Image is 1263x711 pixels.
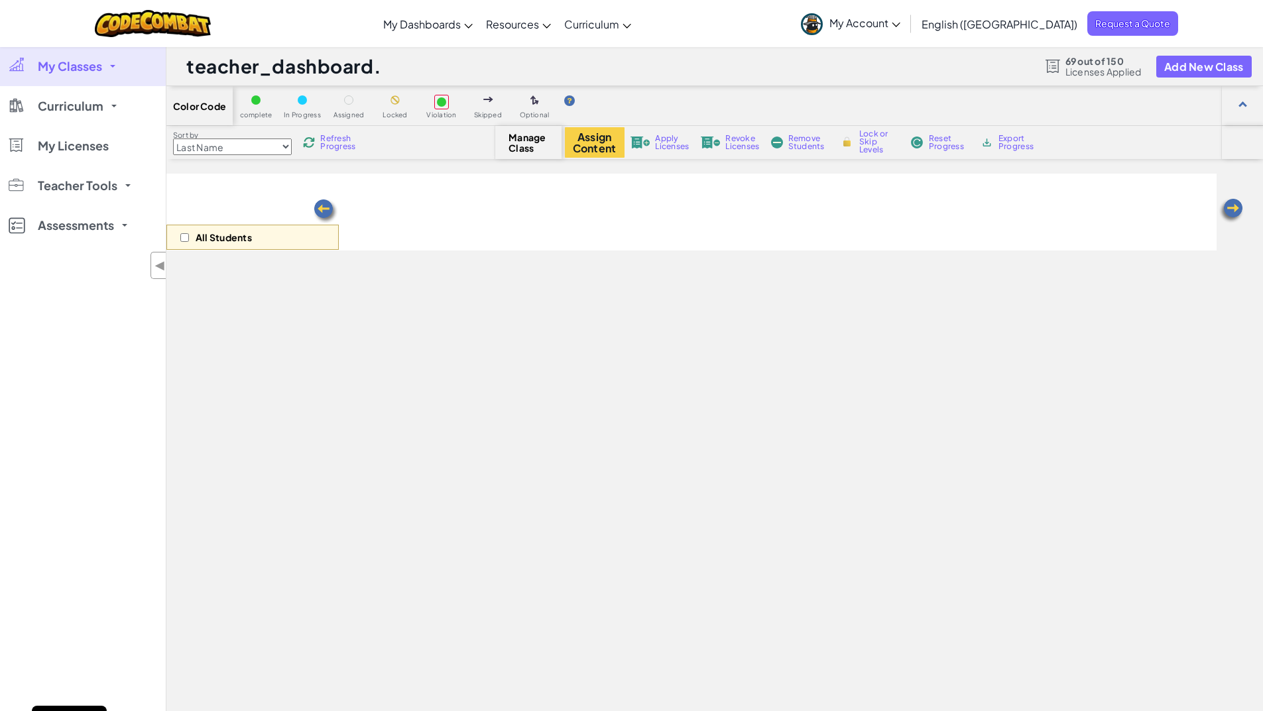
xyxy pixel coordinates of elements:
span: Curriculum [38,100,103,112]
span: In Progress [284,111,321,119]
p: All Students [196,232,252,243]
img: IconLock.svg [840,136,854,148]
span: My Classes [38,60,102,72]
span: Assessments [38,219,114,231]
img: IconArchive.svg [981,137,993,148]
span: Locked [383,111,407,119]
a: My Account [794,3,907,44]
img: IconOptionalLevel.svg [530,95,539,106]
a: My Dashboards [377,6,479,42]
img: Arrow_Left.png [312,198,339,225]
img: IconHint.svg [564,95,575,106]
a: English ([GEOGRAPHIC_DATA]) [915,6,1084,42]
span: Apply Licenses [655,135,689,150]
img: Arrow_Left.png [1218,197,1244,224]
span: My Dashboards [383,17,461,31]
h1: teacher_dashboard. [186,54,381,79]
a: Curriculum [558,6,638,42]
span: Revoke Licenses [725,135,759,150]
img: IconReload.svg [303,137,315,148]
a: Request a Quote [1087,11,1178,36]
span: Skipped [474,111,502,119]
img: IconLicenseApply.svg [631,137,650,148]
button: Add New Class [1156,56,1252,78]
img: IconReset.svg [910,137,924,148]
span: Curriculum [564,17,619,31]
img: IconRemoveStudents.svg [771,137,783,148]
span: Manage Class [509,132,548,153]
span: Licenses Applied [1065,66,1142,77]
img: avatar [801,13,823,35]
label: Sort by [173,130,292,140]
span: Refresh Progress [320,135,361,150]
span: Violation [426,111,456,119]
button: Assign Content [565,127,625,158]
span: 69 out of 150 [1065,56,1142,66]
span: English ([GEOGRAPHIC_DATA]) [922,17,1077,31]
span: complete [240,111,272,119]
span: Assigned [333,111,365,119]
span: Remove Students [788,135,828,150]
span: Lock or Skip Levels [859,130,898,154]
span: Resources [486,17,539,31]
span: Optional [520,111,550,119]
img: IconLicenseRevoke.svg [701,137,721,148]
span: My Licenses [38,140,109,152]
span: My Account [829,16,900,30]
img: CodeCombat logo [95,10,211,37]
span: Teacher Tools [38,180,117,191]
span: ◀ [154,256,166,275]
span: Color Code [173,101,226,111]
span: Reset Progress [929,135,969,150]
a: Resources [479,6,558,42]
span: Export Progress [998,135,1039,150]
img: IconSkippedLevel.svg [483,97,493,102]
